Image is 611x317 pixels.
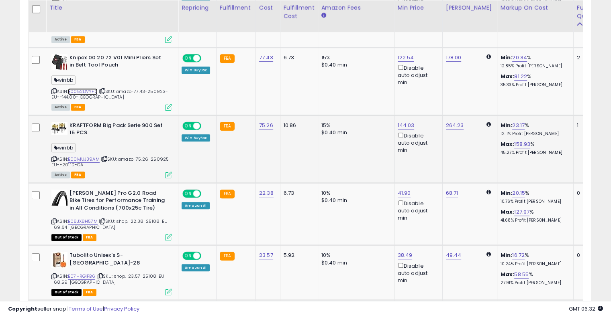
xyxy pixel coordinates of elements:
[51,122,67,135] img: 41zESDoygsL._SL40_.jpg
[8,305,139,313] div: seller snap | |
[398,189,411,197] a: 41.90
[577,190,602,197] div: 0
[569,305,603,313] span: 2025-10-14 06:32 GMT
[501,271,515,278] b: Max:
[398,261,436,285] div: Disable auto adjust min
[71,36,85,43] span: FBA
[398,54,414,62] a: 122.54
[69,122,167,139] b: KRAFTFORM Big Pack Serie 900 Set 15 PCS.
[398,251,413,259] a: 38.49
[51,234,82,241] span: All listings that are currently out of stock and unavailable for purchase on Amazon
[501,208,515,216] b: Max:
[398,4,439,12] div: Min Price
[501,251,513,259] b: Min:
[577,4,605,20] div: Fulfillable Quantity
[446,189,458,197] a: 68.71
[512,251,525,259] a: 16.72
[501,121,513,129] b: Min:
[51,252,172,295] div: ASIN:
[398,199,436,222] div: Disable auto adjust min
[183,190,193,197] span: ON
[501,4,570,12] div: Markup on Cost
[104,305,139,313] a: Privacy Policy
[321,259,388,267] div: $0.40 min
[51,122,172,178] div: ASIN:
[69,305,103,313] a: Terms of Use
[501,150,567,155] p: 45.27% Profit [PERSON_NAME]
[200,190,213,197] span: OFF
[71,172,85,178] span: FBA
[284,252,312,259] div: 5.92
[83,289,96,296] span: FBA
[284,122,312,129] div: 10.86
[497,0,573,32] th: The percentage added to the cost of goods (COGS) that forms the calculator for Min & Max prices.
[259,189,274,197] a: 22.38
[51,273,167,285] span: | SKU: shop.-23.57-25108-EU--68.59-[GEOGRAPHIC_DATA]
[200,252,213,259] span: OFF
[83,234,96,241] span: FBA
[501,218,567,223] p: 41.68% Profit [PERSON_NAME]
[8,305,37,313] strong: Copyright
[501,54,567,69] div: %
[51,172,70,178] span: All listings currently available for purchase on Amazon
[68,88,98,95] a: B0052DVYF0
[220,190,235,198] small: FBA
[446,54,462,62] a: 178.00
[69,190,167,214] b: [PERSON_NAME] Pro G2.0 Road Bike Tires for Performance Training in All Conditions (700x25c Tire)
[51,190,67,206] img: 41o1O4lBTQL._SL40_.jpg
[514,73,527,81] a: 81.22
[51,218,170,230] span: | SKU: shop.-22.38-25108-EU--69.64-[GEOGRAPHIC_DATA]
[577,122,602,129] div: 1
[51,54,172,110] div: ASIN:
[514,140,530,148] a: 158.93
[51,75,76,85] span: winbb
[398,131,436,154] div: Disable auto adjust min
[514,271,529,279] a: 58.55
[514,208,529,216] a: 127.97
[69,252,167,269] b: Tubolito Unisex's S-[GEOGRAPHIC_DATA]-28
[259,4,277,12] div: Cost
[321,122,388,129] div: 15%
[68,156,100,163] a: B00MUJ39AM
[446,251,462,259] a: 49.44
[182,264,210,271] div: Amazon AI
[220,252,235,260] small: FBA
[51,190,172,240] div: ASIN:
[501,131,567,137] p: 12.11% Profit [PERSON_NAME]
[51,143,76,152] span: winbb
[321,12,326,19] small: Amazon Fees.
[220,4,252,12] div: Fulfillment
[446,4,494,12] div: [PERSON_NAME]
[183,252,193,259] span: ON
[512,54,527,62] a: 20.34
[51,88,168,100] span: | SKU: amazo-77.43-250923-EU--144.00-[GEOGRAPHIC_DATA]
[501,208,567,223] div: %
[284,54,312,61] div: 6.73
[321,61,388,69] div: $0.40 min
[501,63,567,69] p: 12.85% Profit [PERSON_NAME]
[577,252,602,259] div: 0
[284,4,315,20] div: Fulfillment Cost
[220,54,235,63] small: FBA
[501,122,567,137] div: %
[321,252,388,259] div: 10%
[512,189,525,197] a: 20.15
[398,63,436,87] div: Disable auto adjust min
[501,73,515,80] b: Max:
[501,261,567,267] p: 10.24% Profit [PERSON_NAME]
[69,54,167,71] b: Knipex 00 20 72 V01 Mini Pliers Set in Belt Tool Pouch
[182,202,210,209] div: Amazon AI
[259,121,273,129] a: 75.26
[259,54,273,62] a: 77.43
[501,271,567,286] div: %
[68,218,98,225] a: B08JX8H57M
[284,190,312,197] div: 6.73
[501,141,567,155] div: %
[51,104,70,111] span: All listings currently available for purchase on Amazon
[321,129,388,136] div: $0.40 min
[501,73,567,88] div: %
[446,121,464,129] a: 264.23
[49,4,175,12] div: Title
[182,4,213,12] div: Repricing
[321,54,388,61] div: 15%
